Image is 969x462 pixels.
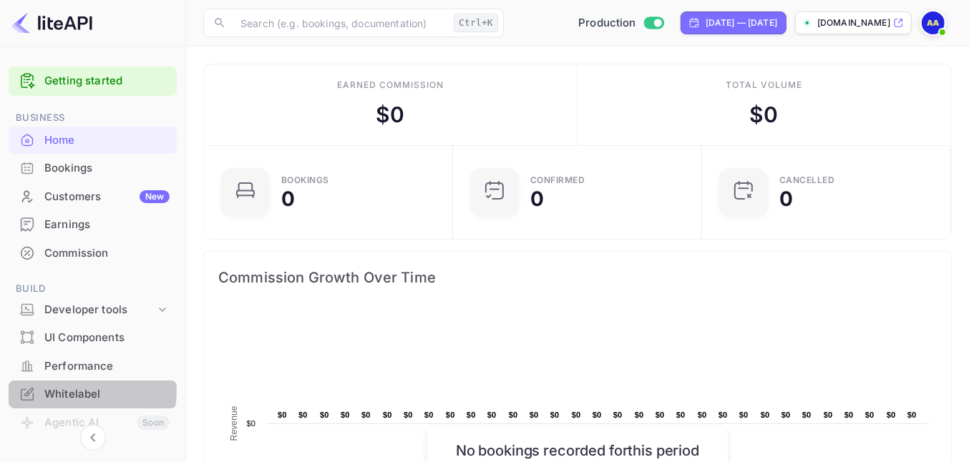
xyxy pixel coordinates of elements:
[550,411,560,419] text: $0
[383,411,392,419] text: $0
[9,380,177,408] div: Whitelabel
[656,411,665,419] text: $0
[246,419,255,428] text: $0
[9,324,177,352] div: UI Components
[9,183,177,210] a: CustomersNew
[361,411,371,419] text: $0
[9,110,177,126] span: Business
[9,281,177,297] span: Build
[509,411,518,419] text: $0
[232,9,448,37] input: Search (e.g. bookings, documentation)
[573,15,669,31] div: Switch to Sandbox mode
[779,176,835,185] div: CANCELLED
[681,11,787,34] div: Click to change the date range period
[530,189,544,209] div: 0
[446,411,455,419] text: $0
[9,127,177,154] div: Home
[676,411,686,419] text: $0
[530,411,539,419] text: $0
[218,266,937,289] span: Commission Growth Over Time
[802,411,812,419] text: $0
[337,79,443,92] div: Earned commission
[229,406,239,441] text: Revenue
[320,411,329,419] text: $0
[572,411,581,419] text: $0
[593,411,602,419] text: $0
[824,411,833,419] text: $0
[739,411,749,419] text: $0
[9,240,177,266] a: Commission
[9,380,177,407] a: Whitelabel
[376,99,404,131] div: $ 0
[467,411,476,419] text: $0
[9,211,177,237] a: Earnings
[9,298,177,323] div: Developer tools
[844,411,854,419] text: $0
[424,411,434,419] text: $0
[9,67,177,96] div: Getting started
[922,11,945,34] img: Abi Aromasodu
[9,154,177,182] div: Bookings
[726,79,802,92] div: Total volume
[9,324,177,350] a: UI Components
[613,411,623,419] text: $0
[44,217,170,233] div: Earnings
[44,302,155,318] div: Developer tools
[9,211,177,239] div: Earnings
[865,411,875,419] text: $0
[44,444,170,461] div: API Logs
[578,15,636,31] span: Production
[9,240,177,267] div: Commission
[80,425,106,451] button: Collapse navigation
[781,411,791,419] text: $0
[530,176,585,185] div: Confirmed
[761,411,770,419] text: $0
[44,358,170,375] div: Performance
[442,442,714,459] h6: No bookings recorded for this period
[817,16,890,29] p: [DOMAIN_NAME]
[9,127,177,153] a: Home
[44,189,170,205] div: Customers
[298,411,308,419] text: $0
[706,16,777,29] div: [DATE] — [DATE]
[9,154,177,181] a: Bookings
[887,411,896,419] text: $0
[44,386,170,403] div: Whitelabel
[9,353,177,379] a: Performance
[404,411,413,419] text: $0
[779,189,793,209] div: 0
[278,411,287,419] text: $0
[454,14,498,32] div: Ctrl+K
[44,330,170,346] div: UI Components
[487,411,497,419] text: $0
[281,176,329,185] div: Bookings
[140,190,170,203] div: New
[635,411,644,419] text: $0
[44,245,170,262] div: Commission
[9,353,177,380] div: Performance
[44,160,170,177] div: Bookings
[749,99,778,131] div: $ 0
[281,189,295,209] div: 0
[11,11,92,34] img: LiteAPI logo
[907,411,917,419] text: $0
[44,73,170,89] a: Getting started
[698,411,707,419] text: $0
[44,132,170,149] div: Home
[719,411,728,419] text: $0
[9,183,177,211] div: CustomersNew
[341,411,350,419] text: $0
